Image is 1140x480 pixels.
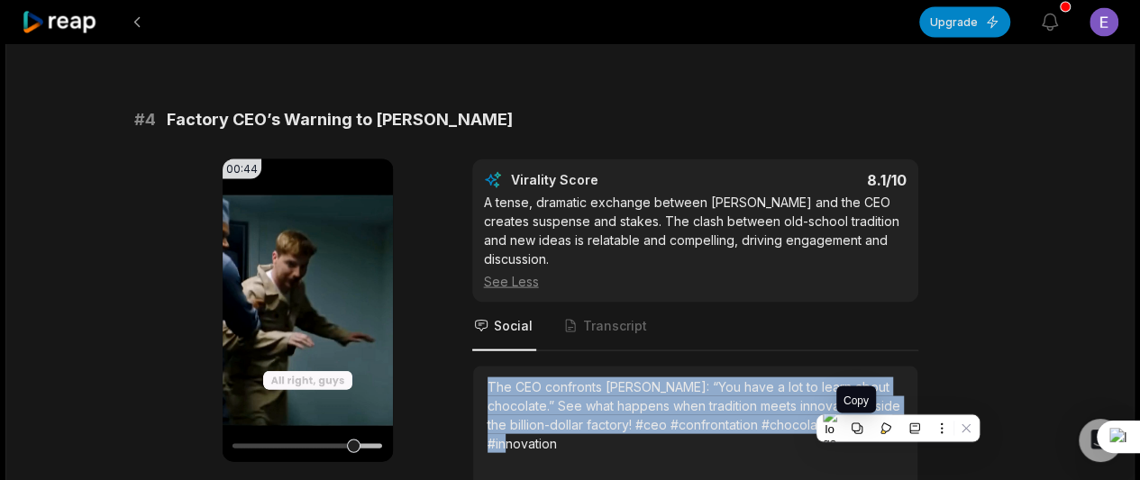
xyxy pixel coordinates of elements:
[583,316,647,334] span: Transcript
[1079,419,1122,462] div: Open Intercom Messenger
[484,271,907,290] div: See Less
[134,106,156,131] span: # 4
[167,106,513,131] span: Factory CEO’s Warning to [PERSON_NAME]
[223,158,393,461] video: Your browser does not support mp4 format.
[488,376,903,452] div: The CEO confronts [PERSON_NAME]: “You have a lot to learn about chocolate.” See what happens when...
[713,170,907,188] div: 8.1 /10
[919,6,1010,37] button: Upgrade
[511,170,705,188] div: Virality Score
[484,192,907,290] div: A tense, dramatic exchange between [PERSON_NAME] and the CEO creates suspense and stakes. The cla...
[494,316,533,334] span: Social
[472,302,918,350] nav: Tabs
